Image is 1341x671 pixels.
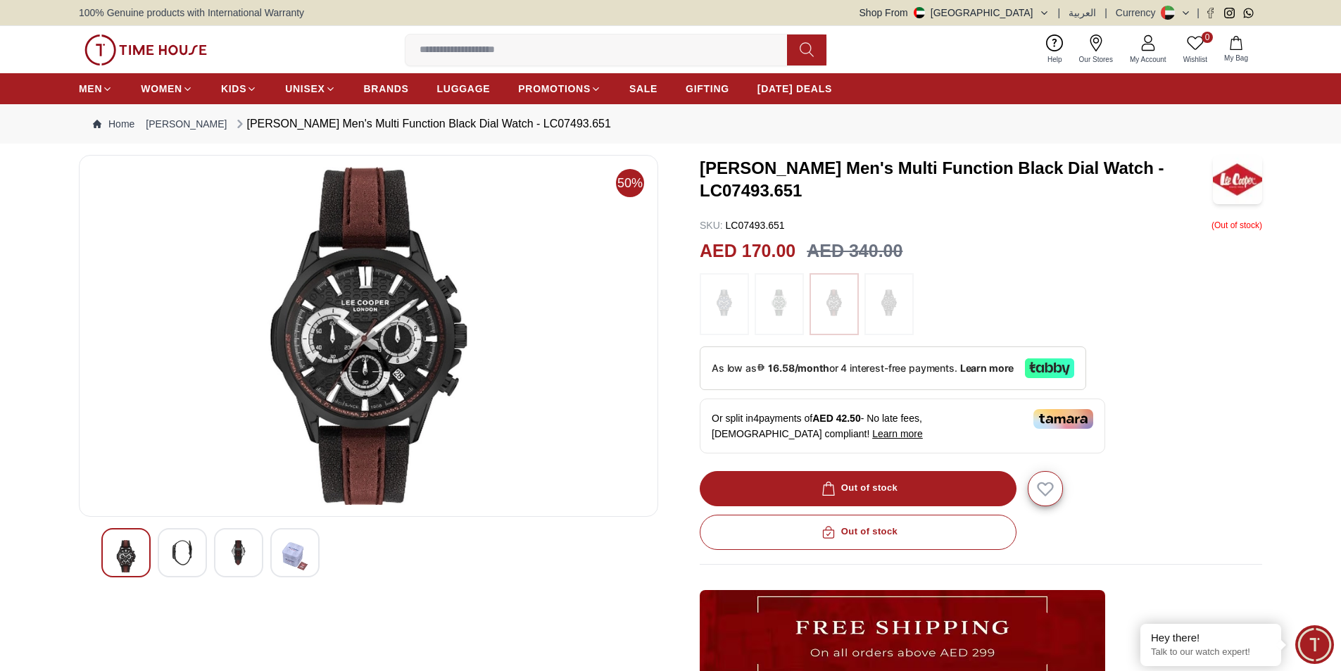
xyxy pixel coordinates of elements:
[817,280,852,328] img: ...
[686,76,729,101] a: GIFTING
[91,167,646,505] img: Lee Cooper Men's Multi Function Dark Blue Dial Watch - LC07493.099
[860,6,1050,20] button: Shop From[GEOGRAPHIC_DATA]
[871,280,907,328] img: ...
[1116,6,1161,20] div: Currency
[700,220,723,231] span: SKU :
[700,218,785,232] p: LC07493.651
[757,76,832,101] a: [DATE] DEALS
[629,76,657,101] a: SALE
[1124,54,1172,65] span: My Account
[812,413,860,424] span: AED 42.50
[1295,625,1334,664] div: Chat Widget
[807,238,902,265] h3: AED 340.00
[364,82,409,96] span: BRANDS
[437,76,491,101] a: LUGGAGE
[1042,54,1068,65] span: Help
[226,540,251,565] img: Lee Cooper Men's Multi Function Dark Blue Dial Watch - LC07493.099
[1219,53,1254,63] span: My Bag
[1175,32,1216,68] a: 0Wishlist
[700,399,1105,453] div: Or split in 4 payments of - No late fees, [DEMOGRAPHIC_DATA] compliant!
[1151,631,1271,645] div: Hey there!
[93,117,134,131] a: Home
[1074,54,1119,65] span: Our Stores
[221,82,246,96] span: KIDS
[79,6,304,20] span: 100% Genuine products with International Warranty
[285,76,335,101] a: UNISEX
[221,76,257,101] a: KIDS
[707,280,742,328] img: ...
[1058,6,1061,20] span: |
[700,238,795,265] h2: AED 170.00
[1151,646,1271,658] p: Talk to our watch expert!
[1202,32,1213,43] span: 0
[629,82,657,96] span: SALE
[1039,32,1071,68] a: Help
[1224,8,1235,18] a: Instagram
[141,82,182,96] span: WOMEN
[79,82,102,96] span: MEN
[1069,6,1096,20] button: العربية
[518,76,601,101] a: PROMOTIONS
[146,117,227,131] a: [PERSON_NAME]
[79,76,113,101] a: MEN
[1216,33,1257,66] button: My Bag
[113,540,139,572] img: Lee Cooper Men's Multi Function Dark Blue Dial Watch - LC07493.099
[79,104,1262,144] nav: Breadcrumb
[141,76,193,101] a: WOMEN
[84,35,207,65] img: ...
[282,540,308,572] img: Lee Cooper Men's Multi Function Dark Blue Dial Watch - LC07493.099
[700,157,1213,202] h3: [PERSON_NAME] Men's Multi Function Black Dial Watch - LC07493.651
[1211,218,1262,232] p: ( Out of stock )
[1033,409,1093,429] img: Tamara
[285,82,325,96] span: UNISEX
[1178,54,1213,65] span: Wishlist
[914,7,925,18] img: United Arab Emirates
[1243,8,1254,18] a: Whatsapp
[1104,6,1107,20] span: |
[872,428,923,439] span: Learn more
[616,169,644,197] span: 50%
[757,82,832,96] span: [DATE] DEALS
[762,280,797,328] img: ...
[518,82,591,96] span: PROMOTIONS
[1197,6,1200,20] span: |
[437,82,491,96] span: LUGGAGE
[1205,8,1216,18] a: Facebook
[686,82,729,96] span: GIFTING
[170,540,195,565] img: Lee Cooper Men's Multi Function Dark Blue Dial Watch - LC07493.099
[1071,32,1121,68] a: Our Stores
[1213,155,1262,204] img: Lee Cooper Men's Multi Function Black Dial Watch - LC07493.651
[364,76,409,101] a: BRANDS
[233,115,611,132] div: [PERSON_NAME] Men's Multi Function Black Dial Watch - LC07493.651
